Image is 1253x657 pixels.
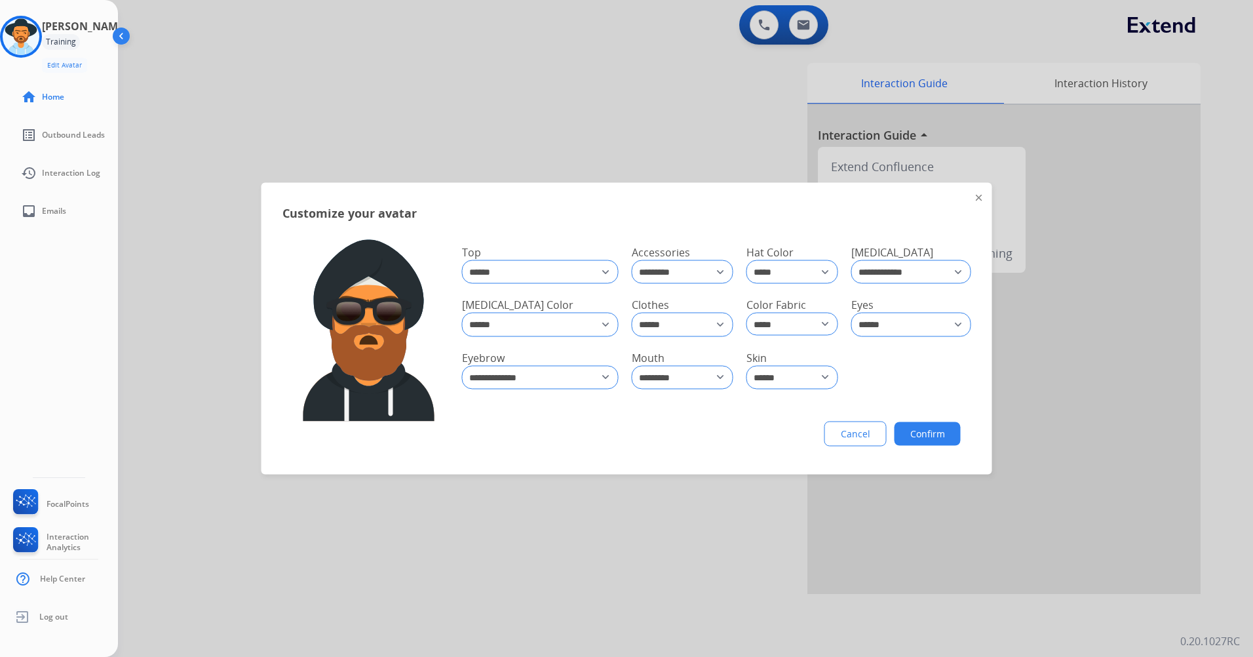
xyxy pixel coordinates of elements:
[3,18,39,55] img: avatar
[746,245,794,260] span: Hat Color
[40,574,85,584] span: Help Center
[282,204,417,222] span: Customize your avatar
[976,195,982,201] img: close-button
[21,203,37,219] mat-icon: inbox
[39,612,68,622] span: Log out
[746,298,806,312] span: Color Fabric
[21,127,37,143] mat-icon: list_alt
[746,350,767,365] span: Skin
[42,130,105,140] span: Outbound Leads
[895,422,961,446] button: Confirm
[42,18,127,34] h3: [PERSON_NAME]
[462,298,573,312] span: [MEDICAL_DATA] Color
[42,34,80,50] div: Training
[42,168,100,178] span: Interaction Log
[10,489,89,519] a: FocalPoints
[462,245,481,260] span: Top
[47,499,89,509] span: FocalPoints
[824,422,887,447] button: Cancel
[851,298,874,312] span: Eyes
[851,245,933,260] span: [MEDICAL_DATA]
[1180,633,1240,649] p: 0.20.1027RC
[42,206,66,216] span: Emails
[47,532,118,553] span: Interaction Analytics
[21,89,37,105] mat-icon: home
[42,92,64,102] span: Home
[632,298,669,312] span: Clothes
[21,165,37,181] mat-icon: history
[462,350,505,365] span: Eyebrow
[42,58,87,73] button: Edit Avatar
[632,245,690,260] span: Accessories
[632,350,665,365] span: Mouth
[10,527,118,557] a: Interaction Analytics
